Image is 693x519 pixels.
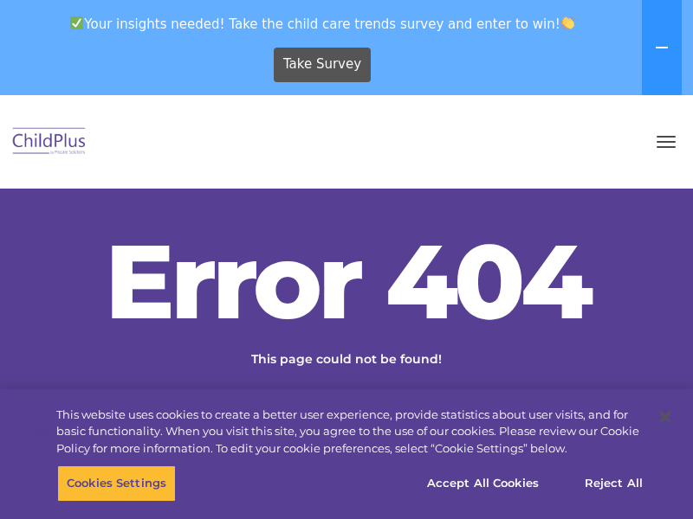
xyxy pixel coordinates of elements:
button: Accept All Cookies [418,465,548,502]
button: Reject All [560,465,668,502]
h2: Error 404 [87,229,606,333]
span: Take Survey [283,49,361,80]
img: 👏 [561,16,574,29]
button: Cookies Settings [57,465,176,502]
span: Your insights needed! Take the child care trends survey and enter to win! [7,7,638,41]
div: This website uses cookies to create a better user experience, provide statistics about user visit... [56,407,644,458]
img: ChildPlus by Procare Solutions [9,122,90,163]
img: ✅ [70,16,83,29]
button: Close [646,398,684,436]
a: Take Survey [274,48,372,82]
p: This page could not be found! [165,350,528,368]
